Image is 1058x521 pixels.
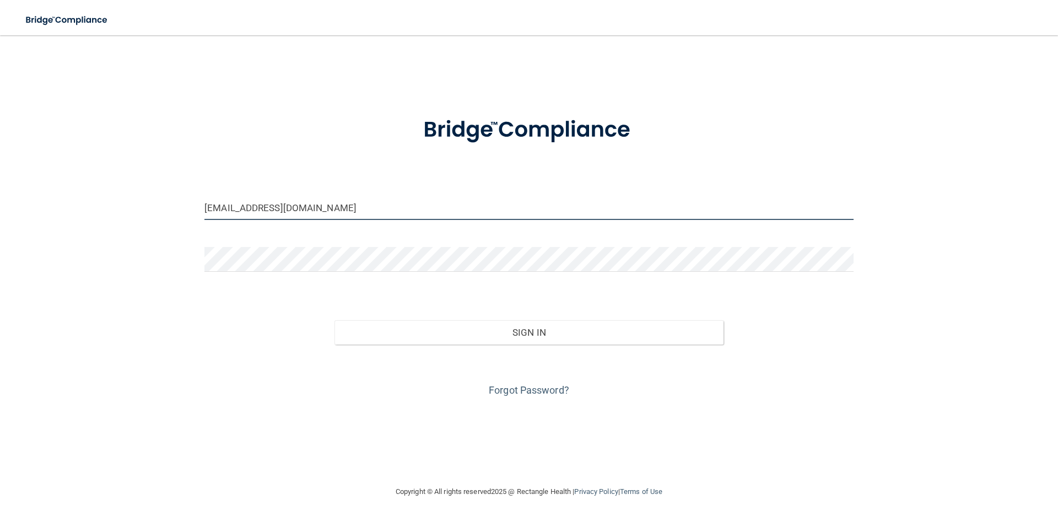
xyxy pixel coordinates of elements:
[489,384,569,396] a: Forgot Password?
[334,320,724,345] button: Sign In
[328,474,730,509] div: Copyright © All rights reserved 2025 @ Rectangle Health | |
[574,487,618,496] a: Privacy Policy
[401,101,657,159] img: bridge_compliance_login_screen.278c3ca4.svg
[17,9,118,31] img: bridge_compliance_login_screen.278c3ca4.svg
[204,195,854,220] input: Email
[620,487,662,496] a: Terms of Use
